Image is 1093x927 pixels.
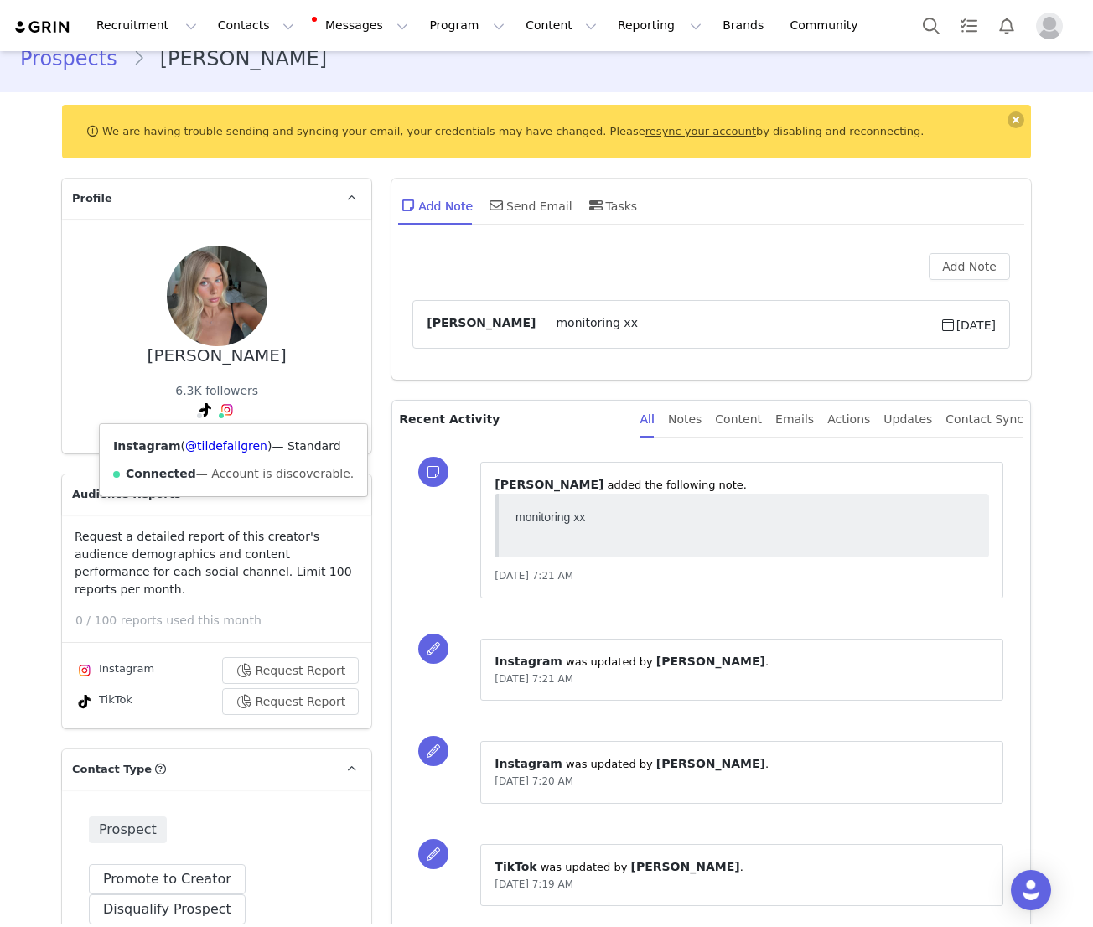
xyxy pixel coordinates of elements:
[775,401,814,438] div: Emails
[645,125,756,137] a: resync your account
[495,673,573,685] span: [DATE] 7:21 AM
[305,7,418,44] button: Messages
[126,467,196,480] strong: Connected
[427,314,536,334] span: [PERSON_NAME]
[86,7,207,44] button: Recruitment
[940,314,996,334] span: [DATE]
[586,185,638,225] div: Tasks
[398,185,473,225] div: Add Note
[1011,870,1051,910] div: Open Intercom Messenger
[75,528,359,598] p: Request a detailed report of this creator's audience demographics and content performance for eac...
[536,314,939,334] span: monitoring xx
[883,401,932,438] div: Updates
[7,7,464,20] p: monitoring xx
[75,691,132,712] div: TikTok
[220,403,234,417] img: instagram.svg
[515,7,607,44] button: Content
[167,246,267,346] img: 9d9edfd4-6176-4e49-ad25-57dc159ca0b7.jpg
[495,476,989,494] p: ⁨ ⁩ ⁨added⁩ the following note.
[62,105,1031,158] div: We are having trouble sending and syncing your email, your credentials may have changed. Please b...
[72,761,152,778] span: Contact Type
[272,439,340,453] span: — Standard
[72,190,112,207] span: Profile
[495,775,573,787] span: [DATE] 7:20 AM
[89,816,167,843] span: Prospect
[196,467,354,480] span: — Account is discoverable.
[951,7,987,44] a: Tasks
[495,755,989,773] p: ⁨ ⁩ was updated by ⁨ ⁩.
[495,858,989,876] p: ⁨ ⁩ was updated by ⁨ ⁩.
[148,346,287,365] div: [PERSON_NAME]
[929,253,1010,280] button: Add Note
[715,401,762,438] div: Content
[72,486,181,503] span: Audience Reports
[419,7,515,44] button: Program
[75,612,371,629] p: 0 / 100 reports used this month
[945,401,1023,438] div: Contact Sync
[495,757,562,770] span: Instagram
[222,688,360,715] button: Request Report
[181,439,272,453] span: ( )
[608,7,712,44] button: Reporting
[495,478,603,491] span: [PERSON_NAME]
[175,382,258,400] div: 6.3K followers
[827,401,870,438] div: Actions
[13,19,72,35] img: grin logo
[89,864,246,894] button: Promote to Creator
[913,7,950,44] button: Search
[78,664,91,677] img: instagram.svg
[1036,13,1063,39] img: placeholder-profile.jpg
[75,660,154,681] div: Instagram
[1026,13,1080,39] button: Profile
[495,570,573,582] span: [DATE] 7:21 AM
[988,7,1025,44] button: Notifications
[656,655,765,668] span: [PERSON_NAME]
[712,7,779,44] a: Brands
[486,185,572,225] div: Send Email
[668,401,702,438] div: Notes
[495,653,989,671] p: ⁨ ⁩ was updated by ⁨ ⁩.
[495,655,562,668] span: Instagram
[780,7,876,44] a: Community
[495,878,573,890] span: [DATE] 7:19 AM
[656,757,765,770] span: [PERSON_NAME]
[222,657,360,684] button: Request Report
[399,401,626,438] p: Recent Activity
[113,439,181,453] strong: Instagram
[640,401,655,438] div: All
[89,894,246,924] button: Disqualify Prospect
[631,860,740,873] span: [PERSON_NAME]
[185,439,267,453] a: @tildefallgren
[208,7,304,44] button: Contacts
[20,44,132,74] a: Prospects
[495,860,536,873] span: TikTok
